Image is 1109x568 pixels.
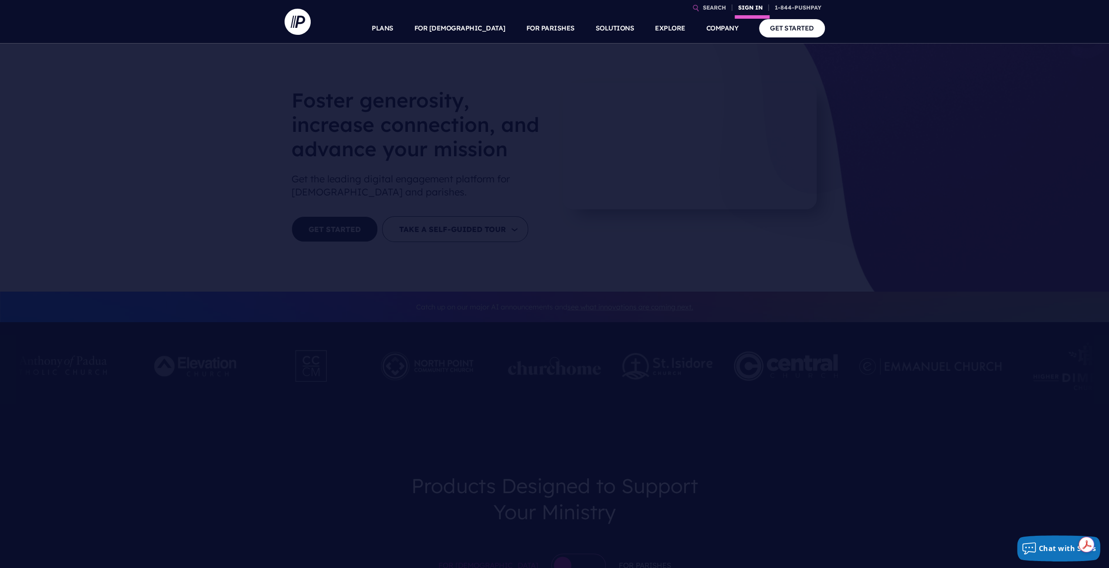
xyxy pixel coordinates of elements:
a: PLANS [372,13,393,44]
a: FOR PARISHES [526,13,575,44]
a: COMPANY [706,13,739,44]
button: Chat with Sales [1017,535,1101,561]
span: Chat with Sales [1039,544,1096,553]
a: SOLUTIONS [596,13,634,44]
a: GET STARTED [759,19,825,37]
a: EXPLORE [655,13,685,44]
a: FOR [DEMOGRAPHIC_DATA] [414,13,505,44]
